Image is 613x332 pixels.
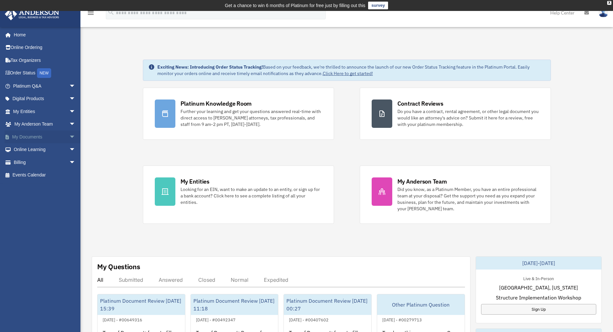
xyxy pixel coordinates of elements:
[97,262,140,271] div: My Questions
[481,304,596,315] a: Sign Up
[143,166,334,224] a: My Entities Looking for an EIN, want to make an update to an entity, or sign up for a bank accoun...
[397,186,539,212] div: Did you know, as a Platinum Member, you have an entire professional team at your disposal? Get th...
[181,100,252,108] div: Platinum Knowledge Room
[69,143,82,157] span: arrow_drop_down
[5,80,85,92] a: Platinum Q&Aarrow_drop_down
[69,105,82,118] span: arrow_drop_down
[181,108,322,128] div: Further your learning and get your questions answered real-time with direct access to [PERSON_NAM...
[5,67,85,80] a: Order StatusNEW
[69,92,82,106] span: arrow_drop_down
[5,28,82,41] a: Home
[323,71,373,76] a: Click Here to get started!
[69,118,82,131] span: arrow_drop_down
[119,277,143,283] div: Submitted
[496,294,581,301] span: Structure Implementation Workshop
[157,64,545,77] div: Based on your feedback, we're thrilled to announce the launch of our new Order Status Tracking fe...
[397,108,539,128] div: Do you have a contract, rental agreement, or other legal document you would like an attorney's ad...
[284,294,371,315] div: Platinum Document Review [DATE] 00:27
[397,100,443,108] div: Contract Reviews
[198,277,215,283] div: Closed
[360,166,551,224] a: My Anderson Team Did you know, as a Platinum Member, you have an entire professional team at your...
[5,54,85,67] a: Tax Organizers
[107,9,115,16] i: search
[191,316,241,323] div: [DATE] - #00492347
[69,156,82,169] span: arrow_drop_down
[98,316,147,323] div: [DATE] - #00649316
[98,294,185,315] div: Platinum Document Review [DATE] 15:39
[191,294,278,315] div: Platinum Document Review [DATE] 11:18
[5,41,85,54] a: Online Ordering
[225,2,366,9] div: Get a chance to win 6 months of Platinum for free just by filling out this
[181,186,322,205] div: Looking for an EIN, want to make an update to an entity, or sign up for a bank account? Click her...
[231,277,248,283] div: Normal
[476,257,601,270] div: [DATE]-[DATE]
[5,92,85,105] a: Digital Productsarrow_drop_down
[264,277,288,283] div: Expedited
[5,130,85,143] a: My Documentsarrow_drop_down
[5,118,85,131] a: My Anderson Teamarrow_drop_down
[284,316,334,323] div: [DATE] - #00407602
[159,277,183,283] div: Answered
[499,284,578,291] span: [GEOGRAPHIC_DATA], [US_STATE]
[97,277,103,283] div: All
[368,2,388,9] a: survey
[87,9,95,17] i: menu
[377,294,465,315] div: Other Platinum Question
[5,169,85,182] a: Events Calendar
[3,8,61,20] img: Anderson Advisors Platinum Portal
[5,143,85,156] a: Online Learningarrow_drop_down
[37,68,51,78] div: NEW
[599,8,608,17] img: User Pic
[157,64,263,70] strong: Exciting News: Introducing Order Status Tracking!
[5,156,85,169] a: Billingarrow_drop_down
[360,88,551,140] a: Contract Reviews Do you have a contract, rental agreement, or other legal document you would like...
[87,11,95,17] a: menu
[69,130,82,144] span: arrow_drop_down
[377,316,427,323] div: [DATE] - #00279713
[518,275,559,281] div: Live & In-Person
[143,88,334,140] a: Platinum Knowledge Room Further your learning and get your questions answered real-time with dire...
[5,105,85,118] a: My Entitiesarrow_drop_down
[181,177,209,185] div: My Entities
[69,80,82,93] span: arrow_drop_down
[607,1,611,5] div: close
[397,177,447,185] div: My Anderson Team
